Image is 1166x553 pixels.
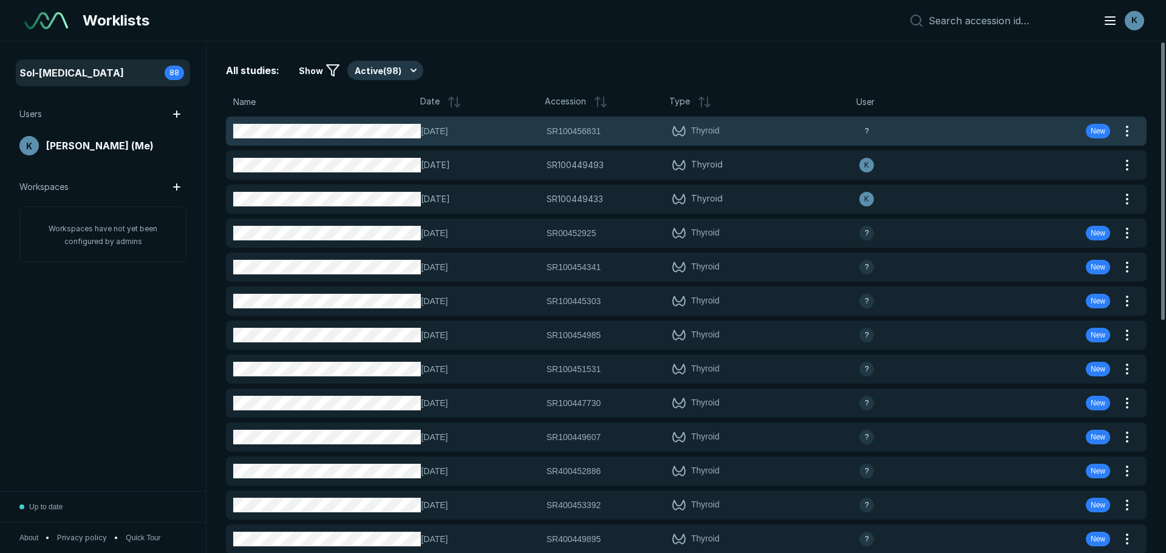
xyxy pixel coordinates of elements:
[226,456,1117,486] button: [DATE]SR400452886Thyroidavatar-nameNew
[547,124,601,138] span: SR100456831
[226,63,279,78] span: All studies:
[691,328,720,342] span: Thyroid
[19,66,124,80] span: Sol-[MEDICAL_DATA]
[1096,8,1147,33] button: avatar-name
[859,498,874,512] div: avatar-name
[856,95,874,109] span: User
[1091,126,1105,137] span: New
[226,117,1117,146] button: [DATE]SR100456831Thyroidavatar-nameNew
[421,464,539,478] span: [DATE]
[547,532,601,546] span: SR400449895
[46,138,154,153] span: [PERSON_NAME] (Me)
[421,498,539,512] span: [DATE]
[865,262,869,273] span: ?
[691,498,720,512] span: Thyroid
[864,194,869,205] span: K
[859,124,874,138] div: avatar-name
[226,219,1117,248] button: [DATE]SR00452925Thyroidavatar-nameNew
[19,7,73,34] a: See-Mode Logo
[1086,124,1110,138] div: New
[421,362,539,376] span: [DATE]
[865,500,869,511] span: ?
[17,61,189,85] a: Sol-[MEDICAL_DATA]88
[226,388,1117,418] button: [DATE]SR100447730Thyroidavatar-nameNew
[421,294,539,308] span: [DATE]
[1091,534,1105,545] span: New
[547,158,604,172] span: SR100449493
[547,362,601,376] span: SR100451531
[865,330,869,341] span: ?
[547,192,603,206] span: SR100449433
[1091,466,1105,477] span: New
[547,226,596,240] span: SR00452925
[126,532,160,543] span: Quick Tour
[691,532,720,546] span: Thyroid
[691,464,720,478] span: Thyroid
[691,430,720,444] span: Thyroid
[421,192,539,206] span: [DATE]
[547,464,601,478] span: SR400452886
[49,224,157,246] span: Workspaces have not yet been configured by admins
[865,228,869,239] span: ?
[691,124,720,138] span: Thyroid
[19,136,39,155] div: avatar-name
[114,532,118,543] span: •
[859,532,874,546] div: avatar-name
[1091,262,1105,273] span: New
[859,260,874,274] div: avatar-name
[420,95,440,109] span: Date
[226,151,1117,180] a: [DATE]SR100449493Thyroidavatar-name
[421,260,539,274] span: [DATE]
[19,107,42,121] span: Users
[226,422,1117,452] button: [DATE]SR100449607Thyroidavatar-nameNew
[859,430,874,444] div: avatar-name
[226,490,1117,520] button: [DATE]SR400453392Thyroidavatar-nameNew
[929,15,1088,27] input: Search accession id…
[859,158,874,172] div: avatar-name
[19,180,69,194] span: Workspaces
[1086,396,1110,410] div: New
[226,253,1117,282] button: [DATE]SR100454341Thyroidavatar-nameNew
[1091,432,1105,443] span: New
[1086,328,1110,342] div: New
[57,532,107,543] a: Privacy policy
[347,61,423,80] button: Active(98)
[864,160,869,171] span: K
[421,430,539,444] span: [DATE]
[19,532,38,543] button: About
[547,328,601,342] span: SR100454985
[691,158,723,172] span: Thyroid
[547,260,601,274] span: SR100454341
[421,328,539,342] span: [DATE]
[547,294,601,308] span: SR100445303
[865,126,869,137] span: ?
[691,226,720,240] span: Thyroid
[226,355,1117,384] button: [DATE]SR100451531Thyroidavatar-nameNew
[865,296,869,307] span: ?
[1086,532,1110,546] div: New
[691,294,720,308] span: Thyroid
[1091,364,1105,375] span: New
[859,464,874,478] div: avatar-name
[1086,464,1110,478] div: New
[299,64,323,77] span: Show
[226,321,1117,350] button: [DATE]SR100454985Thyroidavatar-nameNew
[859,362,874,376] div: avatar-name
[1086,260,1110,274] div: New
[421,226,539,240] span: [DATE]
[691,396,720,410] span: Thyroid
[691,192,723,206] span: Thyroid
[859,328,874,342] div: avatar-name
[233,95,256,109] span: Name
[1131,14,1137,27] span: K
[421,124,539,138] span: [DATE]
[1091,500,1105,511] span: New
[421,396,539,410] span: [DATE]
[547,498,601,512] span: SR400453392
[865,364,869,375] span: ?
[691,362,720,376] span: Thyroid
[1091,296,1105,307] span: New
[865,466,869,477] span: ?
